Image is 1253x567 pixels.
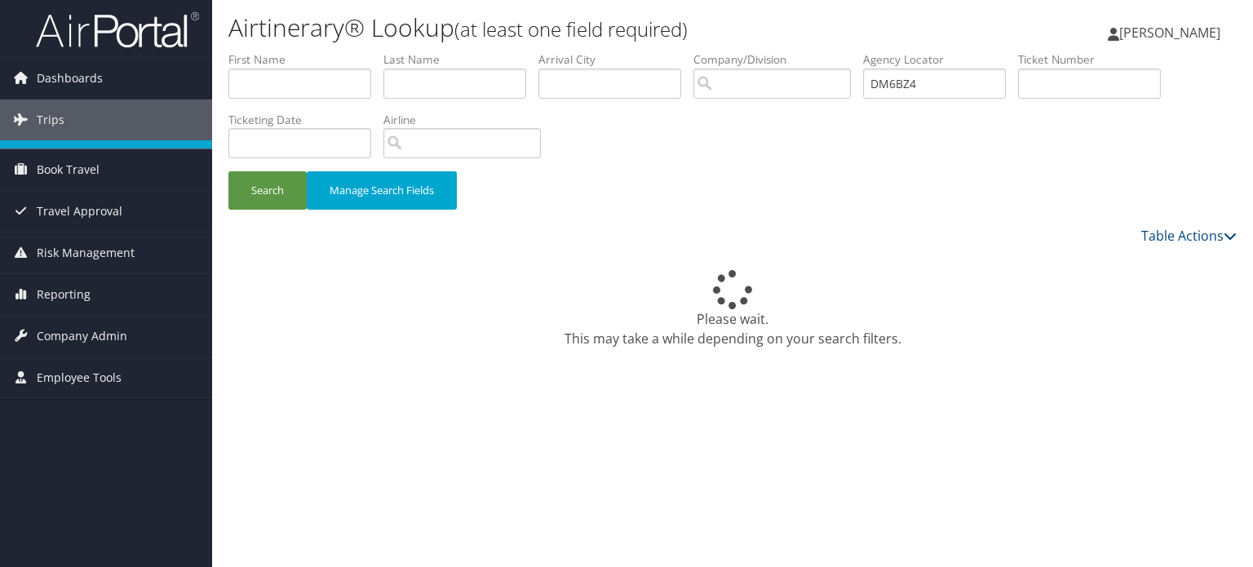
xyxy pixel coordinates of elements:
[1108,8,1237,57] a: [PERSON_NAME]
[383,51,538,68] label: Last Name
[37,274,91,315] span: Reporting
[1119,24,1220,42] span: [PERSON_NAME]
[693,51,863,68] label: Company/Division
[228,270,1237,348] div: Please wait. This may take a while depending on your search filters.
[228,112,383,128] label: Ticketing Date
[37,100,64,140] span: Trips
[863,51,1018,68] label: Agency Locator
[228,51,383,68] label: First Name
[454,16,688,42] small: (at least one field required)
[228,171,307,210] button: Search
[1141,227,1237,245] a: Table Actions
[37,191,122,232] span: Travel Approval
[37,357,122,398] span: Employee Tools
[383,112,553,128] label: Airline
[228,11,901,45] h1: Airtinerary® Lookup
[37,233,135,273] span: Risk Management
[37,316,127,357] span: Company Admin
[538,51,693,68] label: Arrival City
[1018,51,1173,68] label: Ticket Number
[37,149,100,190] span: Book Travel
[37,58,103,99] span: Dashboards
[36,11,199,49] img: airportal-logo.png
[307,171,457,210] button: Manage Search Fields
